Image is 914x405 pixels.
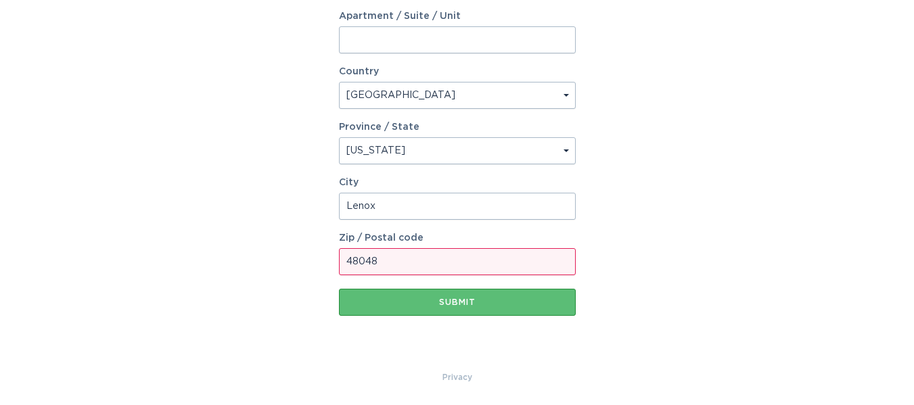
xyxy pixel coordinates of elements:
[346,298,569,306] div: Submit
[339,11,576,21] label: Apartment / Suite / Unit
[339,122,419,132] label: Province / State
[339,233,576,243] label: Zip / Postal code
[339,289,576,316] button: Submit
[339,67,379,76] label: Country
[339,178,576,187] label: City
[442,370,472,385] a: Privacy Policy & Terms of Use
